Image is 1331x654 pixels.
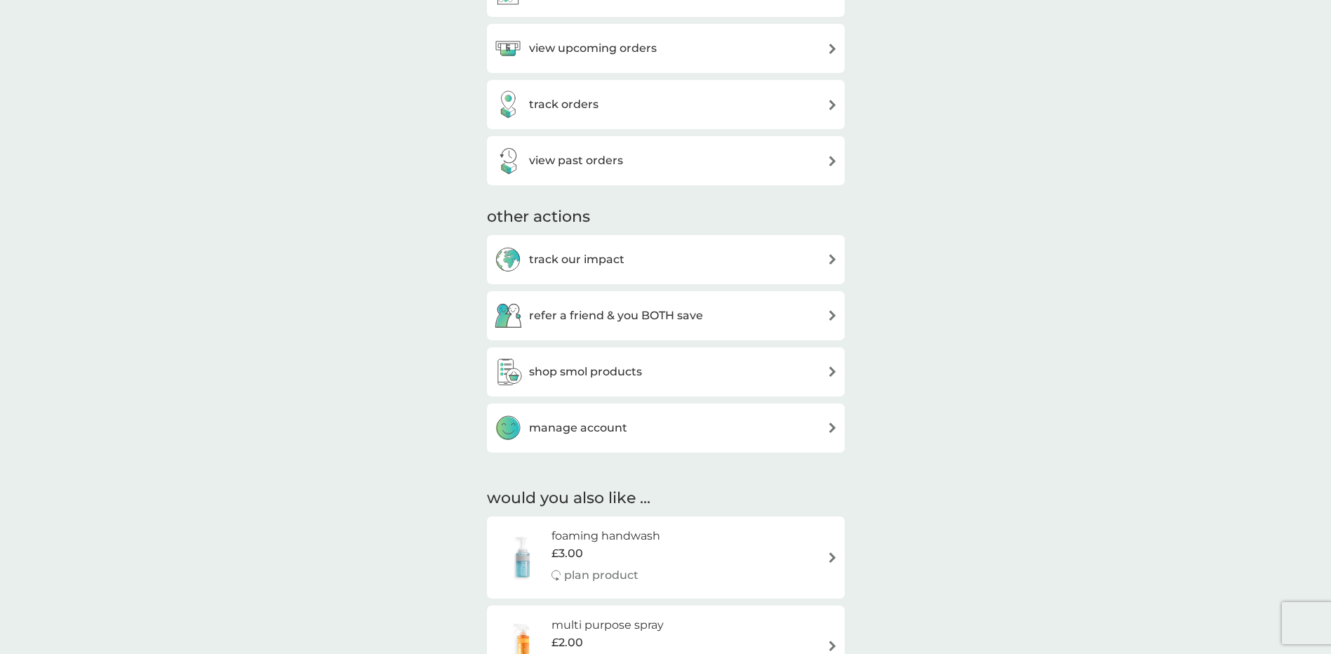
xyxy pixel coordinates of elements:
[827,641,838,651] img: arrow right
[487,206,590,228] h3: other actions
[827,422,838,433] img: arrow right
[827,156,838,166] img: arrow right
[529,95,598,114] h3: track orders
[487,488,845,509] h2: would you also like ...
[827,366,838,377] img: arrow right
[827,254,838,265] img: arrow right
[551,616,664,634] h6: multi purpose spray
[827,100,838,110] img: arrow right
[529,39,657,58] h3: view upcoming orders
[494,533,551,582] img: foaming handwash
[827,44,838,54] img: arrow right
[529,419,627,437] h3: manage account
[551,527,660,545] h6: foaming handwash
[551,634,583,652] span: £2.00
[827,310,838,321] img: arrow right
[529,307,703,325] h3: refer a friend & you BOTH save
[529,363,642,381] h3: shop smol products
[529,152,623,170] h3: view past orders
[529,251,624,269] h3: track our impact
[551,545,583,563] span: £3.00
[564,566,638,585] p: plan product
[827,552,838,563] img: arrow right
